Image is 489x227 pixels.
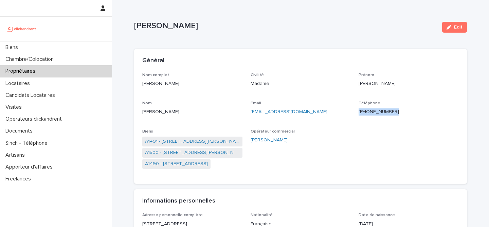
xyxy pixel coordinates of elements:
[359,108,459,116] p: [PHONE_NUMBER]
[142,108,242,116] p: [PERSON_NAME]
[5,22,38,36] img: UCB0brd3T0yccxBKYDjQ
[454,25,463,30] span: Edit
[3,44,23,51] p: Biens
[3,128,38,134] p: Documents
[142,129,153,134] span: Biens
[359,73,374,77] span: Prénom
[359,101,380,105] span: Téléphone
[359,80,459,87] p: [PERSON_NAME]
[142,73,169,77] span: Nom complet
[251,129,295,134] span: Opérateur commercial
[3,152,30,158] p: Artisans
[134,21,437,31] p: [PERSON_NAME]
[3,176,36,182] p: Freelances
[251,109,327,114] a: [EMAIL_ADDRESS][DOMAIN_NAME]
[3,80,35,87] p: Locataires
[3,104,27,110] p: Visites
[145,149,240,156] a: A1500 - [STREET_ADDRESS][PERSON_NAME]
[251,73,264,77] span: Civilité
[442,22,467,33] button: Edit
[3,68,41,74] p: Propriétaires
[142,101,152,105] span: Nom
[3,116,67,122] p: Operateurs clickandrent
[359,213,395,217] span: Date de naissance
[3,140,53,146] p: Sinch - Téléphone
[142,80,242,87] p: [PERSON_NAME]
[142,57,164,65] h2: Général
[251,213,273,217] span: Nationalité
[145,160,208,168] a: A1490 - [STREET_ADDRESS]
[3,56,59,63] p: Chambre/Colocation
[251,137,288,144] a: [PERSON_NAME]
[145,138,240,145] a: A1491 - [STREET_ADDRESS][PERSON_NAME]
[251,80,351,87] p: Madame
[3,92,60,99] p: Candidats Locataires
[142,197,215,205] h2: Informations personnelles
[142,213,203,217] span: Adresse personnelle complète
[251,101,261,105] span: Email
[3,164,58,170] p: Apporteur d'affaires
